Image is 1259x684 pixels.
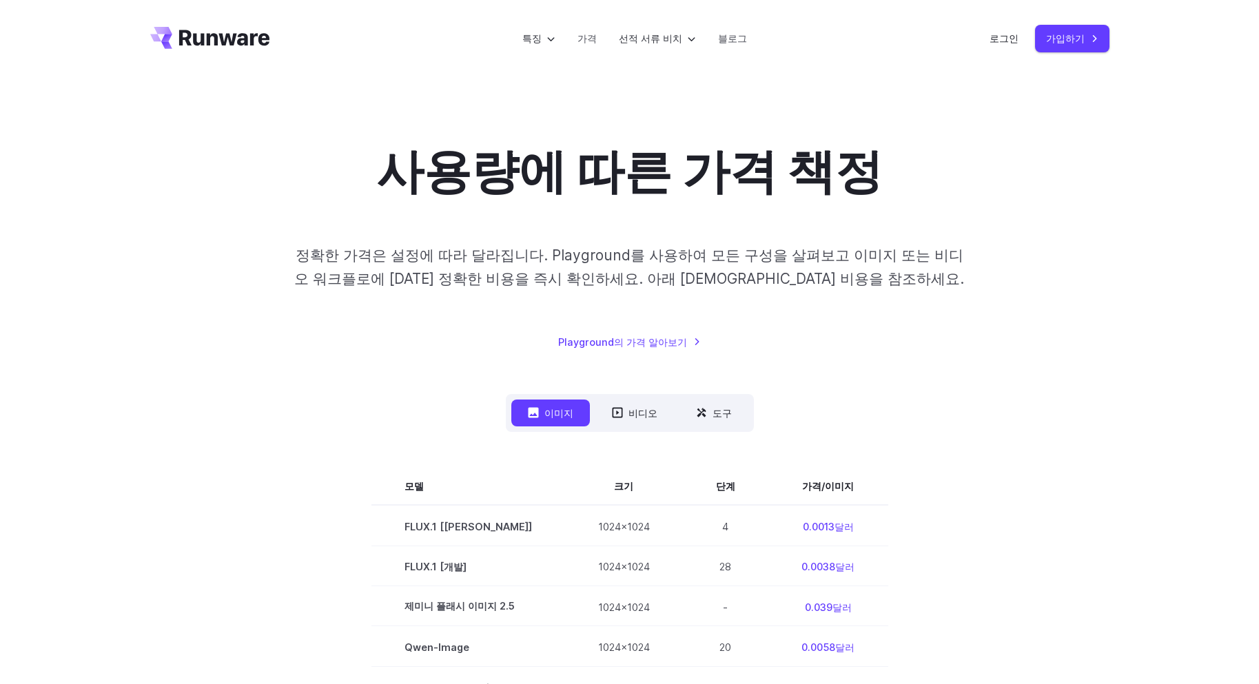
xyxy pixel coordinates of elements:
[614,479,633,491] font: 크기
[405,641,469,653] font: Qwen-Image
[150,27,270,49] a: 이동 /
[1035,25,1109,52] a: 가입하기
[722,521,728,532] font: 4
[802,479,854,491] font: 가격/이미지
[719,641,731,653] font: 20
[718,30,747,46] a: 블로그
[577,30,597,46] a: 가격
[716,479,735,491] font: 단계
[801,641,854,653] font: 0.0058달러
[805,601,852,612] font: 0.039달러
[598,641,650,653] font: 1024x1024
[598,561,650,572] font: 1024x1024
[598,601,650,612] font: 1024x1024
[628,407,657,419] font: 비디오
[719,561,731,572] font: 28
[558,334,701,350] a: Playground의 가격 알아보기
[376,143,883,200] font: 사용량에 따른 가격 책정
[544,407,573,419] font: 이미지
[801,561,854,572] font: 0.0038달러
[718,32,747,44] font: 블로그
[598,521,650,532] font: 1024x1024
[405,561,467,572] font: FLUX.1 [개발]
[990,32,1019,44] font: 로그인
[405,479,424,491] font: 모델
[294,247,964,287] font: 정확한 가격은 설정에 따라 달라집니다. Playground를 사용하여 모든 구성을 살펴보고 이미지 또는 비디오 워크플로에 [DATE] 정확한 비용을 즉시 확인하세요. 아래 [...
[577,32,597,44] font: 가격
[713,407,732,419] font: 도구
[990,30,1019,46] a: 로그인
[522,32,542,44] font: 특징
[619,32,682,44] font: 선적 서류 비치
[558,336,687,348] font: Playground의 가격 알아보기
[405,521,532,532] font: FLUX.1 [[PERSON_NAME]]
[405,600,515,612] font: 제미니 플래시 이미지 2.5
[1046,32,1085,44] font: 가입하기
[723,601,728,612] font: -
[803,521,854,532] font: 0.0013달러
